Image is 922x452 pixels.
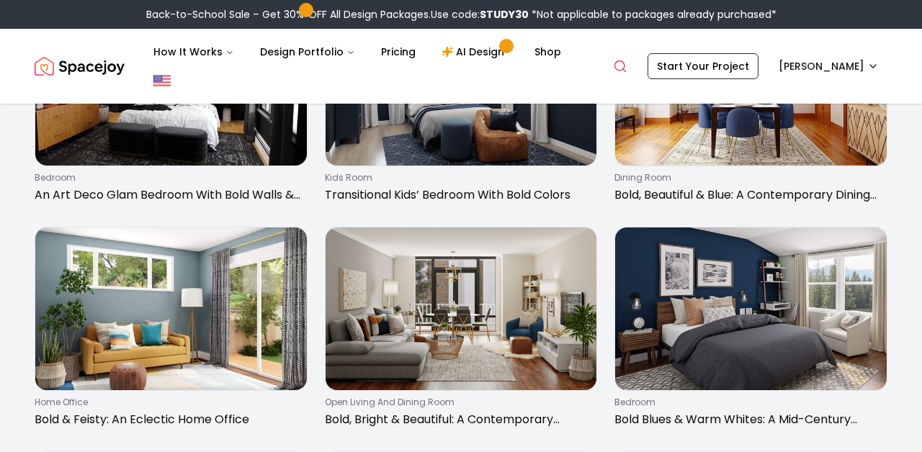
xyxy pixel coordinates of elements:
[35,227,307,390] img: Bold & Feisty: An Eclectic Home Office
[35,29,887,104] nav: Global
[325,227,598,434] a: Bold, Bright & Beautiful: A Contemporary Living-Dining Roomopen living and dining roomBold, Brigh...
[614,2,887,209] a: Bold, Beautiful & Blue: A Contemporary Dining Roomdining roomBold, Beautiful & Blue: A Contempora...
[35,172,302,184] p: bedroom
[35,52,125,81] img: Spacejoy Logo
[325,397,592,408] p: open living and dining room
[614,227,887,434] a: Bold Blues & Warm Whites: A Mid-Century Modern BedroombedroomBold Blues & Warm Whites: A Mid-Cent...
[614,172,882,184] p: dining room
[325,172,592,184] p: kids room
[370,37,427,66] a: Pricing
[325,411,592,428] p: Bold, Bright & Beautiful: A Contemporary Living-Dining Room
[770,53,887,79] button: [PERSON_NAME]
[35,397,302,408] p: home office
[529,7,776,22] span: *Not applicable to packages already purchased*
[142,37,246,66] button: How It Works
[35,186,302,204] p: An Art Deco Glam Bedroom With Bold Walls & Metallic Accents
[614,397,882,408] p: bedroom
[614,411,882,428] p: Bold Blues & Warm Whites: A Mid-Century Modern Bedroom
[35,227,308,434] a: Bold & Feisty: An Eclectic Home Officehome officeBold & Feisty: An Eclectic Home Office
[35,2,308,209] a: An Art Deco Glam Bedroom With Bold Walls & Metallic AccentsbedroomAn Art Deco Glam Bedroom With B...
[325,186,592,204] p: Transitional Kids’ Bedroom With Bold Colors
[35,52,125,81] a: Spacejoy
[480,7,529,22] b: STUDY30
[615,227,887,390] img: Bold Blues & Warm Whites: A Mid-Century Modern Bedroom
[35,411,302,428] p: Bold & Feisty: An Eclectic Home Office
[142,37,573,66] nav: Main
[325,2,598,209] a: Transitional Kids’ Bedroom With Bold Colorskids roomTransitional Kids’ Bedroom With Bold Colors
[430,37,520,66] a: AI Design
[146,7,776,22] div: Back-to-School Sale – Get 30% OFF All Design Packages.
[648,53,758,79] a: Start Your Project
[249,37,367,66] button: Design Portfolio
[326,227,597,390] img: Bold, Bright & Beautiful: A Contemporary Living-Dining Room
[614,186,882,204] p: Bold, Beautiful & Blue: A Contemporary Dining Room
[153,72,171,89] img: United States
[431,7,529,22] span: Use code:
[523,37,573,66] a: Shop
